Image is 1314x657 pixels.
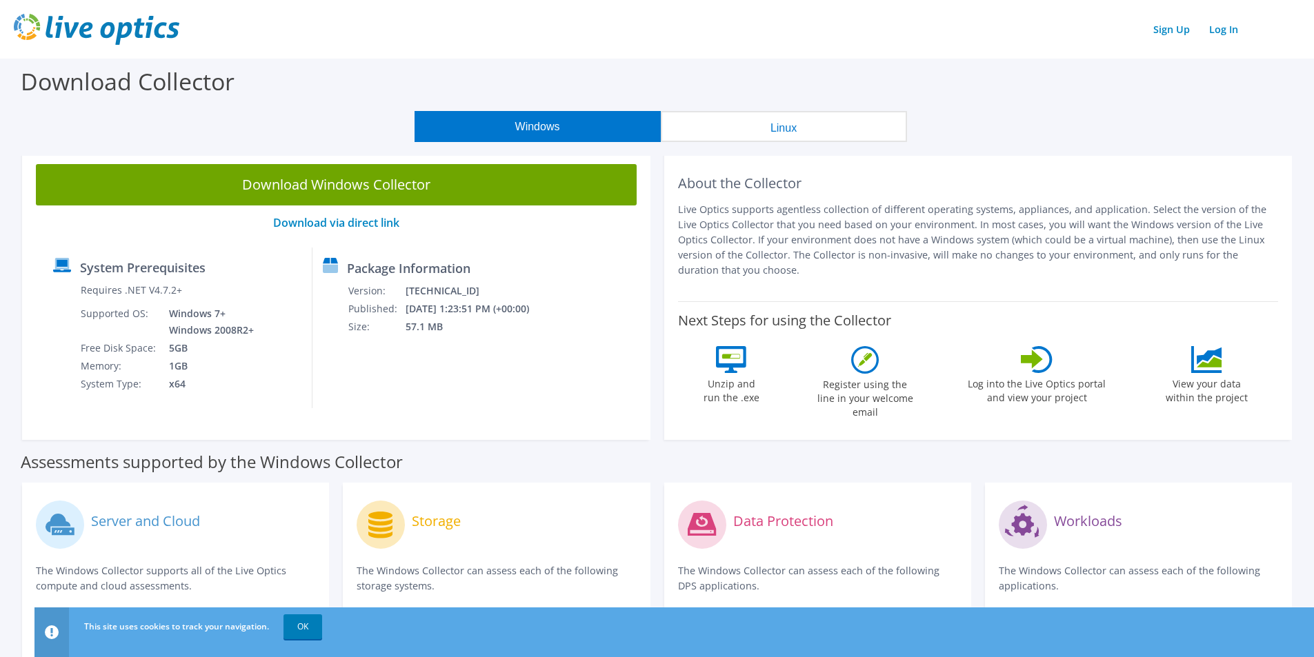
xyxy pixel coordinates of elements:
[80,375,159,393] td: System Type:
[80,357,159,375] td: Memory:
[678,202,1279,278] p: Live Optics supports agentless collection of different operating systems, appliances, and applica...
[159,305,257,339] td: Windows 7+ Windows 2008R2+
[357,563,636,594] p: The Windows Collector can assess each of the following storage systems.
[405,282,548,300] td: [TECHNICAL_ID]
[159,375,257,393] td: x64
[36,164,637,205] a: Download Windows Collector
[699,373,763,405] label: Unzip and run the .exe
[283,614,322,639] a: OK
[1157,373,1256,405] label: View your data within the project
[415,111,661,142] button: Windows
[80,339,159,357] td: Free Disk Space:
[81,283,182,297] label: Requires .NET V4.7.2+
[14,14,179,45] img: live_optics_svg.svg
[348,300,405,318] td: Published:
[273,215,399,230] a: Download via direct link
[91,514,200,528] label: Server and Cloud
[813,374,917,419] label: Register using the line in your welcome email
[80,261,206,274] label: System Prerequisites
[412,514,461,528] label: Storage
[967,373,1106,405] label: Log into the Live Optics portal and view your project
[733,514,833,528] label: Data Protection
[21,65,235,97] label: Download Collector
[36,563,315,594] p: The Windows Collector supports all of the Live Optics compute and cloud assessments.
[348,318,405,336] td: Size:
[405,318,548,336] td: 57.1 MB
[678,563,957,594] p: The Windows Collector can assess each of the following DPS applications.
[159,339,257,357] td: 5GB
[999,563,1278,594] p: The Windows Collector can assess each of the following applications.
[347,261,470,275] label: Package Information
[21,455,403,469] label: Assessments supported by the Windows Collector
[159,357,257,375] td: 1GB
[1146,19,1197,39] a: Sign Up
[678,175,1279,192] h2: About the Collector
[348,282,405,300] td: Version:
[1054,514,1122,528] label: Workloads
[678,312,891,329] label: Next Steps for using the Collector
[84,620,269,632] span: This site uses cookies to track your navigation.
[80,305,159,339] td: Supported OS:
[661,111,907,142] button: Linux
[1202,19,1245,39] a: Log In
[405,300,548,318] td: [DATE] 1:23:51 PM (+00:00)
